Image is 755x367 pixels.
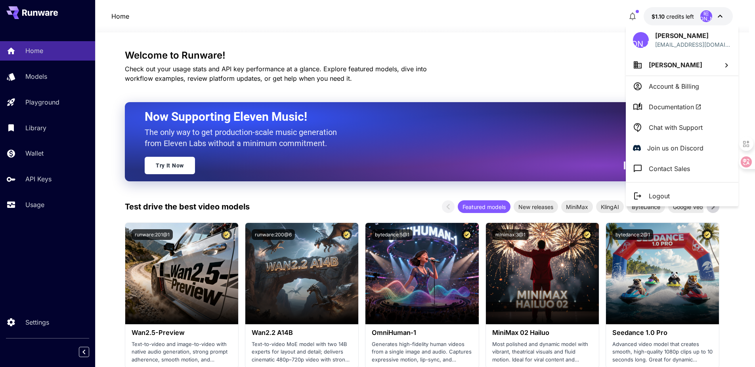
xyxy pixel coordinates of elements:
[649,82,699,91] p: Account & Billing
[633,32,649,48] div: 昭[PERSON_NAME]
[647,143,703,153] p: Join us on Discord
[626,54,738,76] button: [PERSON_NAME]
[655,40,731,49] p: [EMAIL_ADDRESS][DOMAIN_NAME]
[649,164,690,173] p: Contact Sales
[655,31,731,40] p: [PERSON_NAME]
[649,102,701,112] span: Documentation
[649,61,702,69] span: [PERSON_NAME]
[649,191,670,201] p: Logout
[649,123,703,132] p: Chat with Support
[655,40,731,49] div: panmimi654@outlook.com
